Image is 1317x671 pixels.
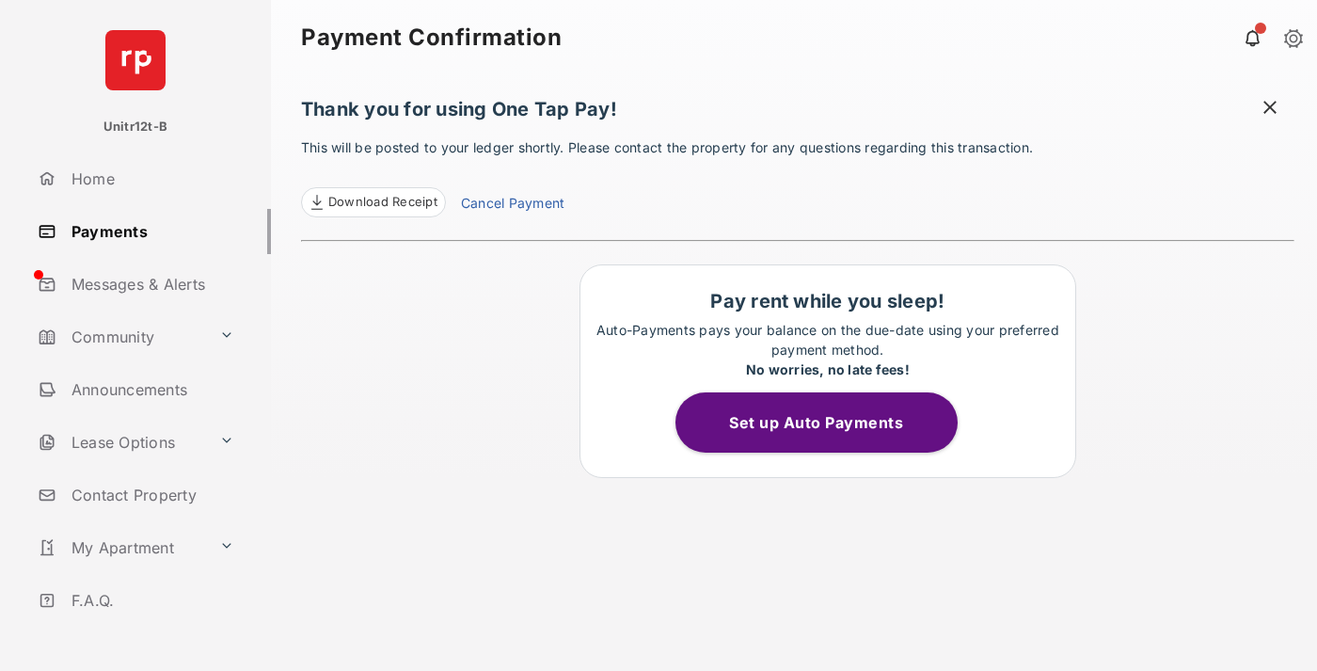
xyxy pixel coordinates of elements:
a: F.A.Q. [30,578,271,623]
a: Lease Options [30,420,212,465]
h1: Thank you for using One Tap Pay! [301,98,1294,130]
a: Payments [30,209,271,254]
a: Messages & Alerts [30,262,271,307]
a: Download Receipt [301,187,446,217]
a: Set up Auto Payments [675,413,980,432]
a: Contact Property [30,472,271,518]
div: No worries, no late fees! [590,359,1066,379]
a: Announcements [30,367,271,412]
span: Download Receipt [328,193,437,212]
p: This will be posted to your ledger shortly. Please contact the property for any questions regardi... [301,137,1294,217]
button: Set up Auto Payments [675,392,958,453]
h1: Pay rent while you sleep! [590,290,1066,312]
a: Home [30,156,271,201]
p: Auto-Payments pays your balance on the due-date using your preferred payment method. [590,320,1066,379]
a: My Apartment [30,525,212,570]
a: Cancel Payment [461,193,564,217]
a: Community [30,314,212,359]
img: svg+xml;base64,PHN2ZyB4bWxucz0iaHR0cDovL3d3dy53My5vcmcvMjAwMC9zdmciIHdpZHRoPSI2NCIgaGVpZ2h0PSI2NC... [105,30,166,90]
strong: Payment Confirmation [301,26,562,49]
p: Unitr12t-B [103,118,167,136]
